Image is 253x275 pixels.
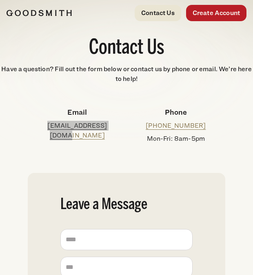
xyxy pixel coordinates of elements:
[133,107,219,118] h4: Phone
[146,122,206,129] a: [PHONE_NUMBER]
[186,5,246,21] a: Create Account
[7,10,72,16] img: Goodsmith
[135,5,181,21] a: Contact Us
[34,107,120,118] h4: Email
[60,197,192,213] h2: Leave a Message
[47,122,107,139] a: [EMAIL_ADDRESS][DOMAIN_NAME]
[133,134,219,144] p: Mon-Fri: 8am-5pm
